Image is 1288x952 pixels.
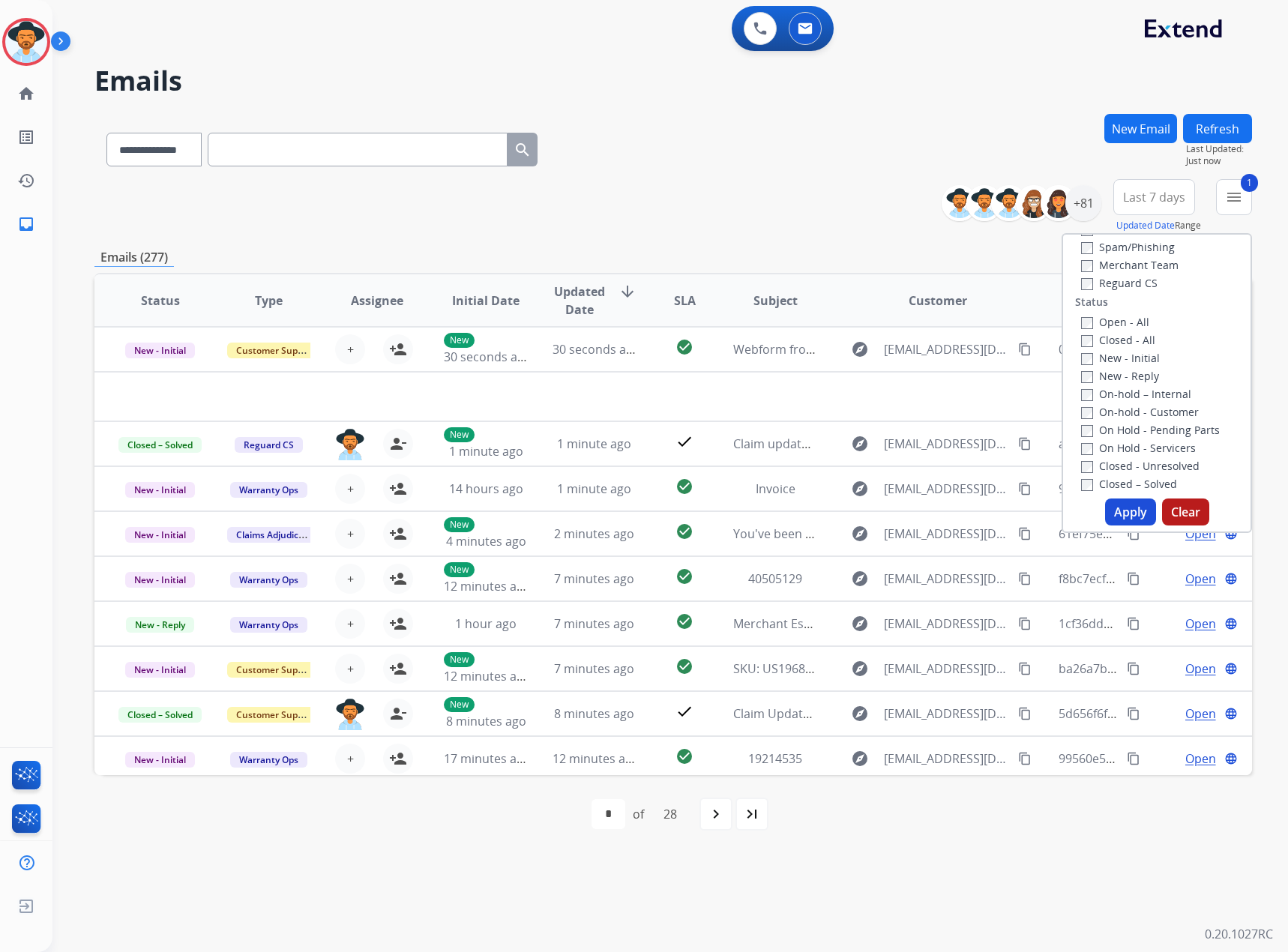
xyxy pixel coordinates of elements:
[675,477,693,495] mat-icon: check_circle
[444,652,475,667] p: New
[1059,615,1282,632] span: 1cf36dd8-84e7-4c65-9e87-202ecaf0c910
[1081,459,1200,473] label: Closed - Unresolved
[1224,572,1238,585] mat-icon: language
[675,747,693,765] mat-icon: check_circle
[675,657,693,675] mat-icon: check_circle
[1081,317,1093,329] input: Open - All
[884,705,1011,723] span: [EMAIL_ADDRESS][DOMAIN_NAME]
[1127,572,1140,585] mat-icon: content_copy
[17,85,35,103] mat-icon: home
[230,617,307,633] span: Warranty Ops
[227,527,330,543] span: Claims Adjudication
[1059,436,1287,452] span: afd69165-9b19-49fd-883b-a9386dd9c336
[17,172,35,190] mat-icon: history
[851,340,869,358] mat-icon: explore
[733,705,952,722] span: Claim Update: Parts ordered for repair
[1127,707,1140,720] mat-icon: content_copy
[444,562,475,577] p: New
[125,527,195,543] span: New - Initial
[1186,155,1252,167] span: Just now
[230,482,307,498] span: Warranty Ops
[1081,222,1142,236] label: Dev Test
[449,443,523,460] span: 1 minute ago
[1081,443,1093,455] input: On Hold - Servicers
[449,480,523,497] span: 14 hours ago
[227,707,325,723] span: Customer Support
[347,660,354,678] span: +
[347,525,354,543] span: +
[1185,525,1216,543] span: Open
[335,519,365,549] button: +
[1081,260,1093,272] input: Merchant Team
[1224,752,1238,765] mat-icon: language
[1081,407,1093,419] input: On-hold - Customer
[1018,707,1032,720] mat-icon: content_copy
[335,654,365,684] button: +
[1059,705,1279,722] span: 5d656f6f-0c51-45dc-8188-7d59ffeb4c1a
[1065,185,1101,221] div: +81
[1224,662,1238,675] mat-icon: language
[557,436,631,452] span: 1 minute ago
[255,292,283,310] span: Type
[1059,570,1283,587] span: f8bc7ecf-4ebc-4856-8845-0556243e1a83
[1185,660,1216,678] span: Open
[1081,461,1093,473] input: Closed - Unresolved
[1081,351,1160,365] label: New - Initial
[1081,258,1179,272] label: Merchant Team
[347,615,354,633] span: +
[733,660,910,677] span: SKU: US1968270 is not showing
[675,612,693,630] mat-icon: check_circle
[1127,752,1140,765] mat-icon: content_copy
[444,517,475,532] p: New
[444,427,475,442] p: New
[335,429,365,460] img: agent-avatar
[125,662,195,678] span: New - Initial
[351,292,403,310] span: Assignee
[125,482,195,498] span: New - Initial
[230,752,307,768] span: Warranty Ops
[335,609,365,639] button: +
[444,578,531,594] span: 12 minutes ago
[554,615,634,632] span: 7 minutes ago
[1059,480,1286,497] span: 9164677c-4e44-4000-b1e3-deabe7f6b34f
[1081,371,1093,383] input: New - Reply
[335,334,365,364] button: +
[1205,925,1273,943] p: 0.20.1027RC
[1185,615,1216,633] span: Open
[389,660,407,678] mat-icon: person_add
[633,805,644,823] div: of
[1018,662,1032,675] mat-icon: content_copy
[335,744,365,774] button: +
[851,750,869,768] mat-icon: explore
[884,435,1011,453] span: [EMAIL_ADDRESS][DOMAIN_NAME]
[851,615,869,633] mat-icon: explore
[1127,662,1140,675] mat-icon: content_copy
[347,340,354,358] span: +
[884,615,1011,633] span: [EMAIL_ADDRESS][DOMAIN_NAME]
[1018,527,1032,540] mat-icon: content_copy
[557,480,631,497] span: 1 minute ago
[1059,525,1277,542] span: 61ef75e9-ccf3-4b0f-b097-f06c05aa9e63
[1081,441,1196,455] label: On Hold - Servicers
[1123,194,1185,200] span: Last 7 days
[554,705,634,722] span: 8 minutes ago
[1018,572,1032,585] mat-icon: content_copy
[347,750,354,768] span: +
[452,292,520,310] span: Initial Date
[17,215,35,233] mat-icon: inbox
[125,752,195,768] span: New - Initial
[554,525,634,542] span: 2 minutes ago
[554,660,634,677] span: 7 minutes ago
[1081,242,1093,254] input: Spam/Phishing
[1186,143,1252,155] span: Last Updated:
[227,343,325,358] span: Customer Support
[1225,188,1243,206] mat-icon: menu
[884,570,1011,588] span: [EMAIL_ADDRESS][DOMAIN_NAME]
[227,662,325,678] span: Customer Support
[1162,498,1209,525] button: Clear
[884,750,1011,768] span: [EMAIL_ADDRESS][DOMAIN_NAME]
[1116,219,1201,232] span: Range
[1183,114,1252,143] button: Refresh
[743,805,761,823] mat-icon: last_page
[619,283,637,301] mat-icon: arrow_downward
